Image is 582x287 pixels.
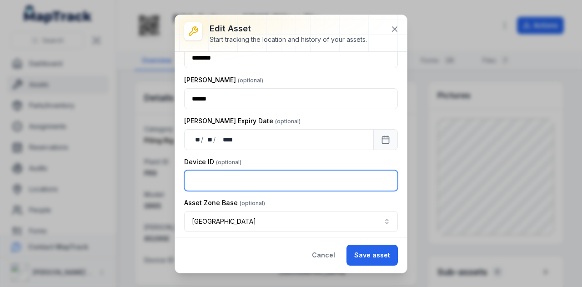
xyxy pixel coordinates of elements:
h3: Edit asset [210,22,367,35]
label: [PERSON_NAME] [184,76,263,85]
button: Cancel [304,245,343,266]
div: Start tracking the location and history of your assets. [210,35,367,44]
div: year, [216,135,234,144]
div: month, [204,135,213,144]
label: [PERSON_NAME] Expiry Date [184,116,301,126]
div: day, [192,135,201,144]
label: Device ID [184,157,241,166]
div: / [213,135,216,144]
div: / [201,135,204,144]
label: Asset Zone Base [184,198,265,207]
button: [GEOGRAPHIC_DATA] [184,211,398,232]
button: Save asset [346,245,398,266]
button: Calendar [373,129,398,150]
